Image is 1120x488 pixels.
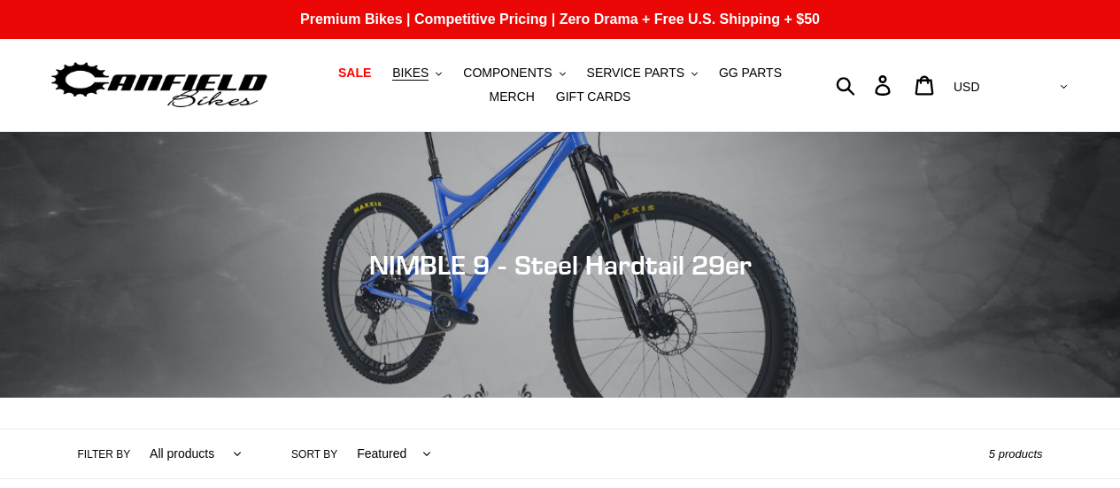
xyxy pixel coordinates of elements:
[719,66,782,81] span: GG PARTS
[392,66,429,81] span: BIKES
[578,61,707,85] button: SERVICE PARTS
[989,447,1043,461] span: 5 products
[587,66,684,81] span: SERVICE PARTS
[454,61,574,85] button: COMPONENTS
[556,89,631,105] span: GIFT CARDS
[338,66,371,81] span: SALE
[490,89,535,105] span: MERCH
[710,61,791,85] a: GG PARTS
[329,61,380,85] a: SALE
[547,85,640,109] a: GIFT CARDS
[383,61,451,85] button: BIKES
[49,58,270,113] img: Canfield Bikes
[78,446,131,462] label: Filter by
[291,446,337,462] label: Sort by
[463,66,552,81] span: COMPONENTS
[481,85,544,109] a: MERCH
[369,249,752,281] span: NIMBLE 9 - Steel Hardtail 29er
